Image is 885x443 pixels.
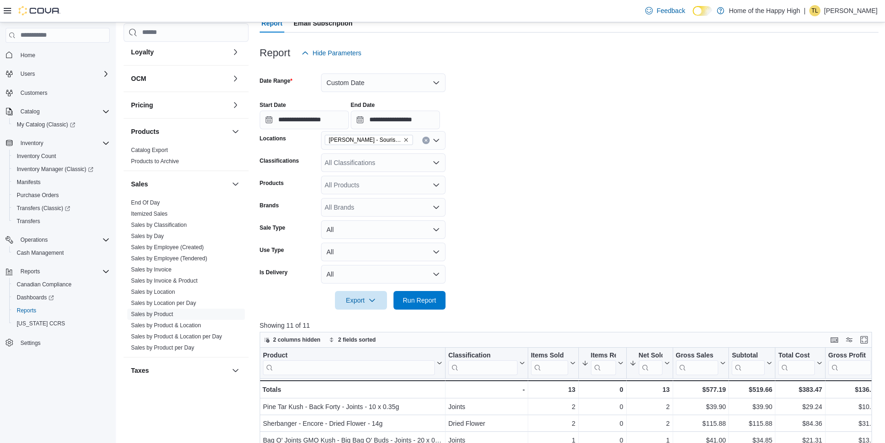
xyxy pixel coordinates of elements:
[531,418,576,429] div: 2
[131,47,228,57] button: Loyalty
[230,126,241,137] button: Products
[729,5,800,16] p: Home of the Happy High
[13,151,110,162] span: Inventory Count
[675,351,726,375] button: Gross Sales
[124,145,249,171] div: Products
[17,205,70,212] span: Transfers (Classic)
[859,334,870,345] button: Enter fullscreen
[20,108,39,115] span: Catalog
[9,215,113,228] button: Transfers
[732,351,772,375] button: Subtotal
[13,279,110,290] span: Canadian Compliance
[828,418,878,429] div: $31.52
[433,137,440,144] button: Open list of options
[325,334,380,345] button: 2 fields sorted
[17,87,51,99] a: Customers
[581,401,623,412] div: 0
[131,100,228,110] button: Pricing
[9,317,113,330] button: [US_STATE] CCRS
[13,190,63,201] a: Purchase Orders
[17,179,40,186] span: Manifests
[131,211,168,217] a: Itemized Sales
[9,202,113,215] a: Transfers (Classic)
[131,146,168,154] span: Catalog Export
[448,418,525,429] div: Dried Flower
[131,333,222,340] span: Sales by Product & Location per Day
[262,384,442,395] div: Totals
[131,222,187,228] a: Sales by Classification
[131,322,201,329] a: Sales by Product & Location
[263,351,435,360] div: Product
[131,232,164,240] span: Sales by Day
[13,318,110,329] span: Washington CCRS
[675,401,726,412] div: $39.90
[131,147,168,153] a: Catalog Export
[260,111,349,129] input: Press the down key to open a popover containing a calendar.
[13,216,110,227] span: Transfers
[131,266,171,273] span: Sales by Invoice
[13,292,58,303] a: Dashboards
[629,351,669,375] button: Net Sold
[17,192,59,199] span: Purchase Orders
[2,86,113,99] button: Customers
[230,365,241,376] button: Taxes
[131,244,204,251] a: Sales by Employee (Created)
[531,351,576,375] button: Items Sold
[335,291,387,310] button: Export
[448,384,525,395] div: -
[13,292,110,303] span: Dashboards
[13,164,110,175] span: Inventory Manager (Classic)
[828,351,878,375] button: Gross Profit
[131,299,196,307] span: Sales by Location per Day
[581,351,623,375] button: Items Ref
[131,179,228,189] button: Sales
[321,243,446,261] button: All
[20,236,48,244] span: Operations
[9,291,113,304] a: Dashboards
[17,234,110,245] span: Operations
[675,351,718,375] div: Gross Sales
[13,216,44,227] a: Transfers
[260,47,290,59] h3: Report
[17,50,39,61] a: Home
[230,99,241,111] button: Pricing
[17,234,52,245] button: Operations
[273,336,321,344] span: 2 columns hidden
[131,300,196,306] a: Sales by Location per Day
[2,233,113,246] button: Operations
[131,344,194,351] a: Sales by Product per Day
[341,291,381,310] span: Export
[13,119,110,130] span: My Catalog (Classic)
[17,106,110,117] span: Catalog
[351,101,375,109] label: End Date
[124,197,249,357] div: Sales
[656,6,685,15] span: Feedback
[13,247,110,258] span: Cash Management
[812,5,818,16] span: TL
[313,48,361,58] span: Hide Parameters
[20,70,35,78] span: Users
[829,334,840,345] button: Keyboard shortcuts
[778,384,822,395] div: $383.47
[804,5,806,16] p: |
[778,351,814,375] div: Total Cost
[20,339,40,347] span: Settings
[629,418,669,429] div: 2
[131,255,207,262] a: Sales by Employee (Tendered)
[20,268,40,275] span: Reports
[778,351,822,375] button: Total Cost
[260,246,284,254] label: Use Type
[13,318,69,329] a: [US_STATE] CCRS
[6,45,110,374] nav: Complex example
[20,52,35,59] span: Home
[2,336,113,349] button: Settings
[531,351,568,375] div: Items Sold
[9,163,113,176] a: Inventory Manager (Classic)
[230,73,241,84] button: OCM
[13,190,110,201] span: Purchase Orders
[131,366,228,375] button: Taxes
[824,5,878,16] p: [PERSON_NAME]
[131,233,164,239] a: Sales by Day
[809,5,820,16] div: Tammy Lacharite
